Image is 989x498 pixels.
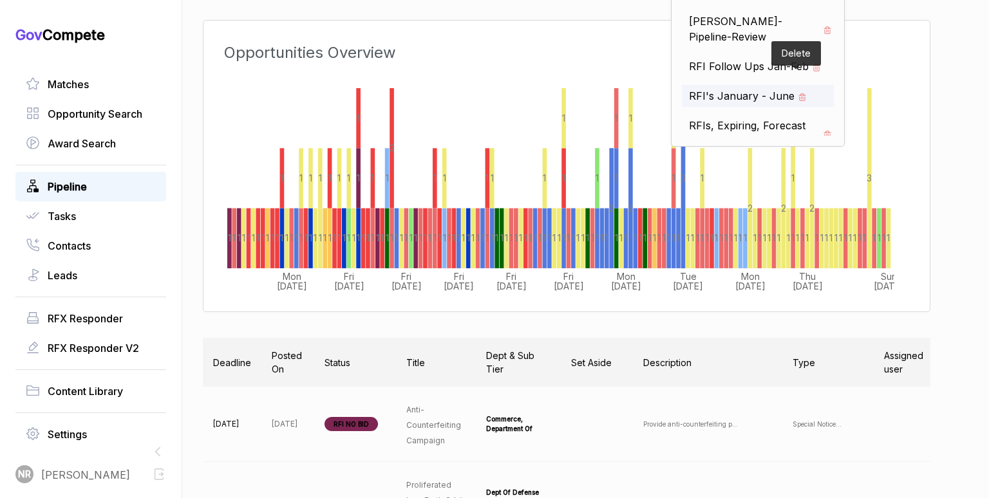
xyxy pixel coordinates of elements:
tspan: 1 [400,232,403,243]
tspan: 1 [692,232,695,243]
tspan: 1 [730,232,733,243]
tspan: 1 [419,232,422,243]
a: Leads [26,268,156,283]
tspan: 1 [404,232,408,243]
tspan: 2 [781,203,786,214]
tspan: 1 [715,232,719,243]
tspan: 1 [615,172,618,183]
tspan: 1 [376,232,379,243]
span: Opportunity Search [48,106,142,122]
tspan: 1 [280,172,283,183]
tspan: 1 [634,232,637,243]
p: Provide anti-counterfeiting p ... [643,420,772,429]
span: RFX Responder [48,311,123,326]
tspan: 1 [491,172,494,183]
tspan: [DATE] [735,281,766,291]
tspan: 1 [653,232,656,243]
a: Contacts [26,238,156,254]
tspan: 1 [543,172,547,183]
tspan: 1 [347,172,350,183]
tspan: 1 [806,232,809,243]
a: Pipeline [26,179,156,194]
tspan: 1 [629,113,632,124]
a: RFX Responder [26,311,156,326]
tspan: 1 [581,232,585,243]
tspan: 1 [299,172,303,183]
tspan: 2 [628,203,634,214]
tspan: 1 [256,232,259,243]
tspan: 1 [639,232,642,243]
th: Title [396,338,476,387]
tspan: 1 [495,232,498,243]
tspan: 1 [510,232,513,243]
tspan: 1 [734,232,737,243]
tspan: 2 [390,142,395,153]
tspan: Mon [741,271,760,282]
tspan: 1 [410,232,413,243]
tspan: 1 [500,232,504,243]
tspan: 1 [519,232,522,243]
tspan: 1 [238,232,241,243]
tspan: 1 [615,113,618,124]
tspan: Thu [799,271,816,282]
span: Award Search [48,136,116,151]
tspan: 1 [672,172,675,183]
a: Settings [26,427,156,442]
tspan: 1 [247,232,250,243]
h1: Compete [15,26,166,44]
tspan: 1 [572,232,575,243]
tspan: 1 [701,172,704,183]
a: Tasks [26,208,156,224]
tspan: Fri [506,271,516,282]
tspan: 1 [228,232,231,243]
tspan: 1 [591,232,594,243]
span: Contacts [48,238,91,254]
tspan: 1 [232,232,236,243]
tspan: 1 [481,232,484,243]
tspan: 1 [366,232,370,243]
tspan: 1 [576,232,579,243]
tspan: 3 [681,172,686,183]
tspan: 1 [447,232,451,243]
tspan: 1 [658,232,661,243]
tspan: 1 [696,232,699,243]
tspan: 1 [357,113,360,124]
tspan: 1 [672,232,675,243]
tspan: 1 [457,232,460,243]
a: Content Library [26,383,156,399]
a: Opportunity Search [26,106,156,122]
tspan: 1 [863,232,867,243]
tspan: 1 [467,232,470,243]
tspan: Fri [564,271,574,282]
tspan: 1 [443,172,446,183]
tspan: 1 [552,232,556,243]
span: RFX Responder V2 [48,340,139,356]
tspan: [DATE] [496,281,527,291]
tspan: 1 [534,232,537,243]
tspan: 1 [625,232,628,243]
tspan: 1 [558,232,561,243]
tspan: 1 [491,232,494,243]
tspan: 1 [485,172,489,183]
p: [DATE] [213,418,251,430]
a: Matches [26,77,156,92]
tspan: 1 [471,232,475,243]
tspan: [DATE] [793,281,823,291]
tspan: 1 [433,172,437,183]
tspan: 1 [801,232,804,243]
tspan: 1 [815,232,818,243]
tspan: 1 [290,232,293,243]
tspan: 1 [724,232,728,243]
tspan: 1 [242,232,245,243]
tspan: Fri [454,271,464,282]
tspan: 1 [758,232,761,243]
tspan: 1 [433,232,437,243]
tspan: 1 [596,232,599,243]
p: Special Notice ... [793,420,863,429]
tspan: 1 [840,232,843,243]
tspan: 1 [548,232,551,243]
tspan: 1 [319,172,322,183]
tspan: 1 [390,232,393,243]
tspan: 1 [538,232,542,243]
tspan: 1 [830,232,833,243]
